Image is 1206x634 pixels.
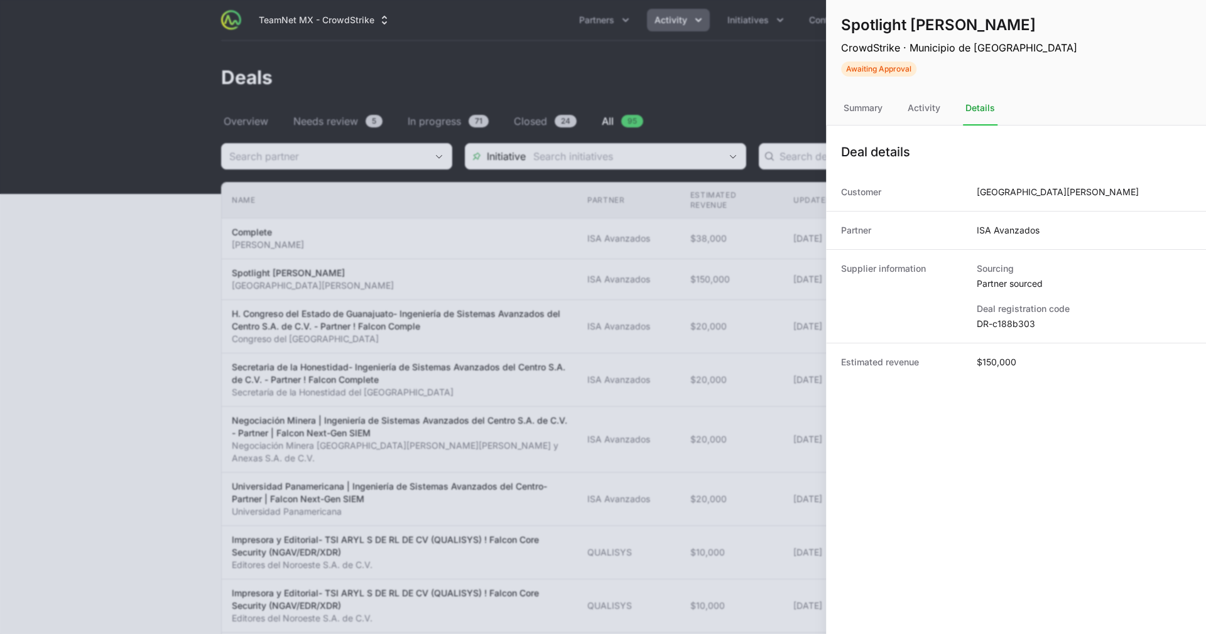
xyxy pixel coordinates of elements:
[426,144,452,169] div: Open
[841,15,1077,35] h1: Spotlight [PERSON_NAME]
[977,186,1139,198] dd: [GEOGRAPHIC_DATA][PERSON_NAME]
[841,92,885,126] div: Summary
[841,262,962,330] dt: Supplier information
[720,144,746,169] div: Open
[963,92,997,126] div: Details
[841,356,962,368] dt: Estimated revenue
[251,9,398,31] div: Supplier switch menu
[841,186,962,198] dt: Customer
[977,224,1040,237] dd: ISA Avanzados
[841,40,1077,55] p: CrowdStrike · Municipio de [GEOGRAPHIC_DATA]
[905,92,943,126] div: Activity
[251,9,398,31] button: TeamNet MX - CrowdStrike
[977,356,1016,368] dd: $150,000
[841,224,962,237] dt: Partner
[841,143,910,161] h1: Deal details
